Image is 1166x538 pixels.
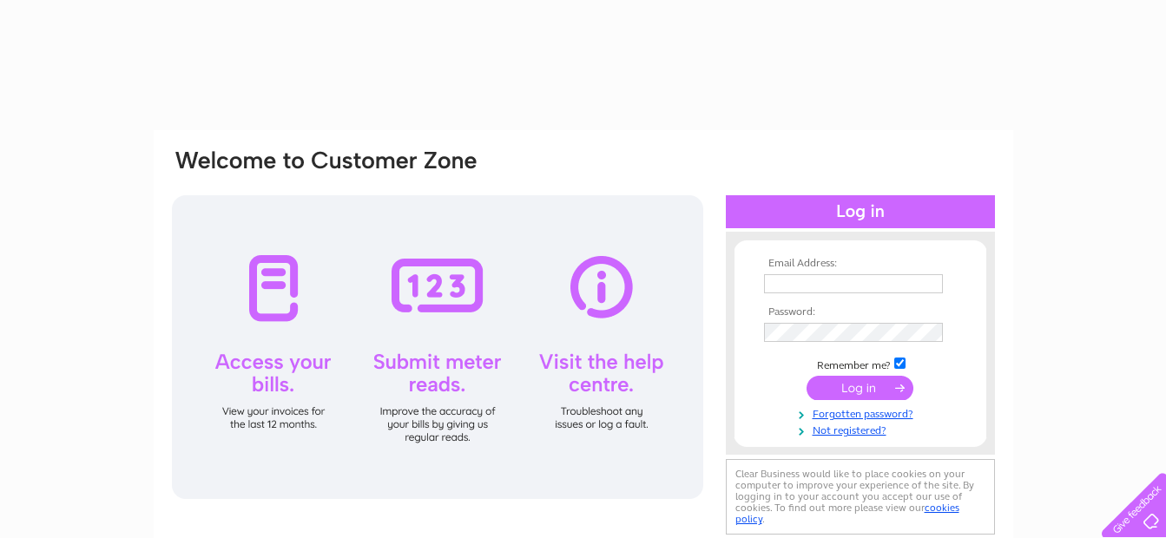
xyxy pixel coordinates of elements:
[735,502,959,525] a: cookies policy
[807,376,913,400] input: Submit
[764,421,961,437] a: Not registered?
[760,355,961,372] td: Remember me?
[726,459,995,535] div: Clear Business would like to place cookies on your computer to improve your experience of the sit...
[760,306,961,318] th: Password:
[760,258,961,270] th: Email Address:
[764,404,961,421] a: Forgotten password?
